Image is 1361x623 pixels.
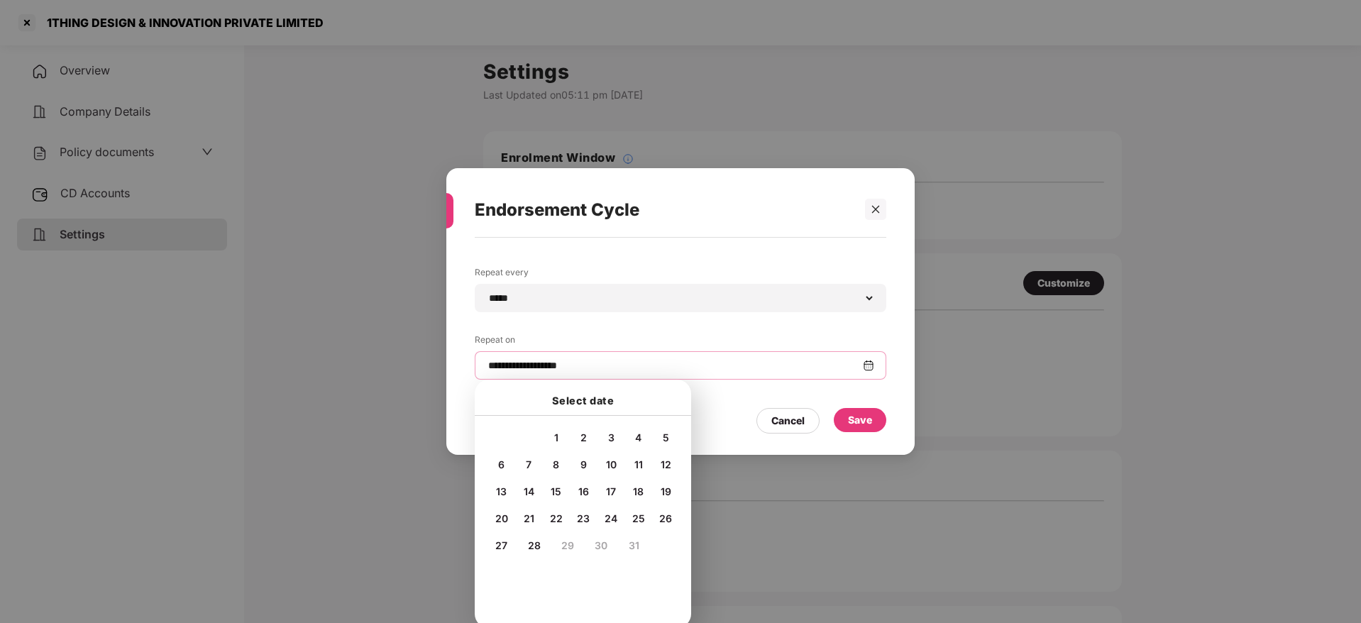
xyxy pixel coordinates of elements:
[606,485,616,497] span: 17
[577,512,590,524] span: 23
[580,431,587,443] span: 2
[863,360,874,371] img: svg+xml;base64,PHN2ZyBpZD0iQ2FsZW5kYXItMzJ4MzIiIHhtbG5zPSJodHRwOi8vd3d3LnczLm9yZy8yMDAwL3N2ZyIgd2...
[871,204,881,214] span: close
[496,485,507,497] span: 13
[487,394,678,408] h4: Select date
[495,539,507,551] span: 27
[554,431,558,443] span: 1
[634,458,643,470] span: 11
[633,485,644,497] span: 18
[475,182,852,238] div: Endorsement Cycle
[635,431,641,443] span: 4
[661,458,671,470] span: 12
[632,512,645,524] span: 25
[771,413,805,429] div: Cancel
[475,266,886,284] label: Repeat every
[475,333,886,351] label: Repeat on
[528,539,541,551] span: 28
[605,512,617,524] span: 24
[553,458,559,470] span: 8
[661,485,671,497] span: 19
[524,485,534,497] span: 14
[606,458,617,470] span: 10
[663,431,669,443] span: 5
[578,485,589,497] span: 16
[848,412,872,428] div: Save
[659,512,672,524] span: 26
[580,458,587,470] span: 9
[498,458,505,470] span: 6
[550,512,563,524] span: 22
[495,512,508,524] span: 20
[526,458,531,470] span: 7
[524,512,534,524] span: 21
[551,485,561,497] span: 15
[608,431,615,443] span: 3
